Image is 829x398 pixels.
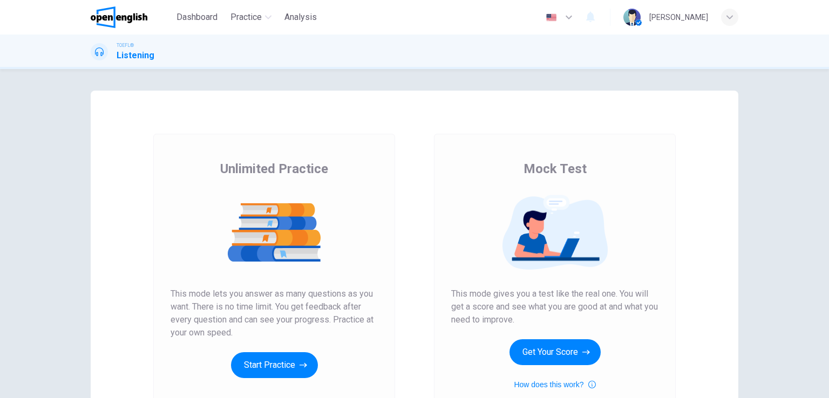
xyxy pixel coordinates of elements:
img: OpenEnglish logo [91,6,147,28]
button: Dashboard [172,8,222,27]
span: This mode lets you answer as many questions as you want. There is no time limit. You get feedback... [171,287,378,339]
button: Practice [226,8,276,27]
span: This mode gives you a test like the real one. You will get a score and see what you are good at a... [451,287,658,326]
button: How does this work? [514,378,595,391]
button: Start Practice [231,352,318,378]
span: Unlimited Practice [220,160,328,177]
span: Dashboard [176,11,218,24]
span: Mock Test [524,160,587,177]
span: TOEFL® [117,42,134,49]
img: Profile picture [623,9,641,26]
h1: Listening [117,49,154,62]
div: [PERSON_NAME] [649,11,708,24]
a: OpenEnglish logo [91,6,172,28]
button: Get Your Score [509,339,601,365]
button: Analysis [280,8,321,27]
img: en [545,13,558,22]
span: Analysis [284,11,317,24]
span: Practice [230,11,262,24]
